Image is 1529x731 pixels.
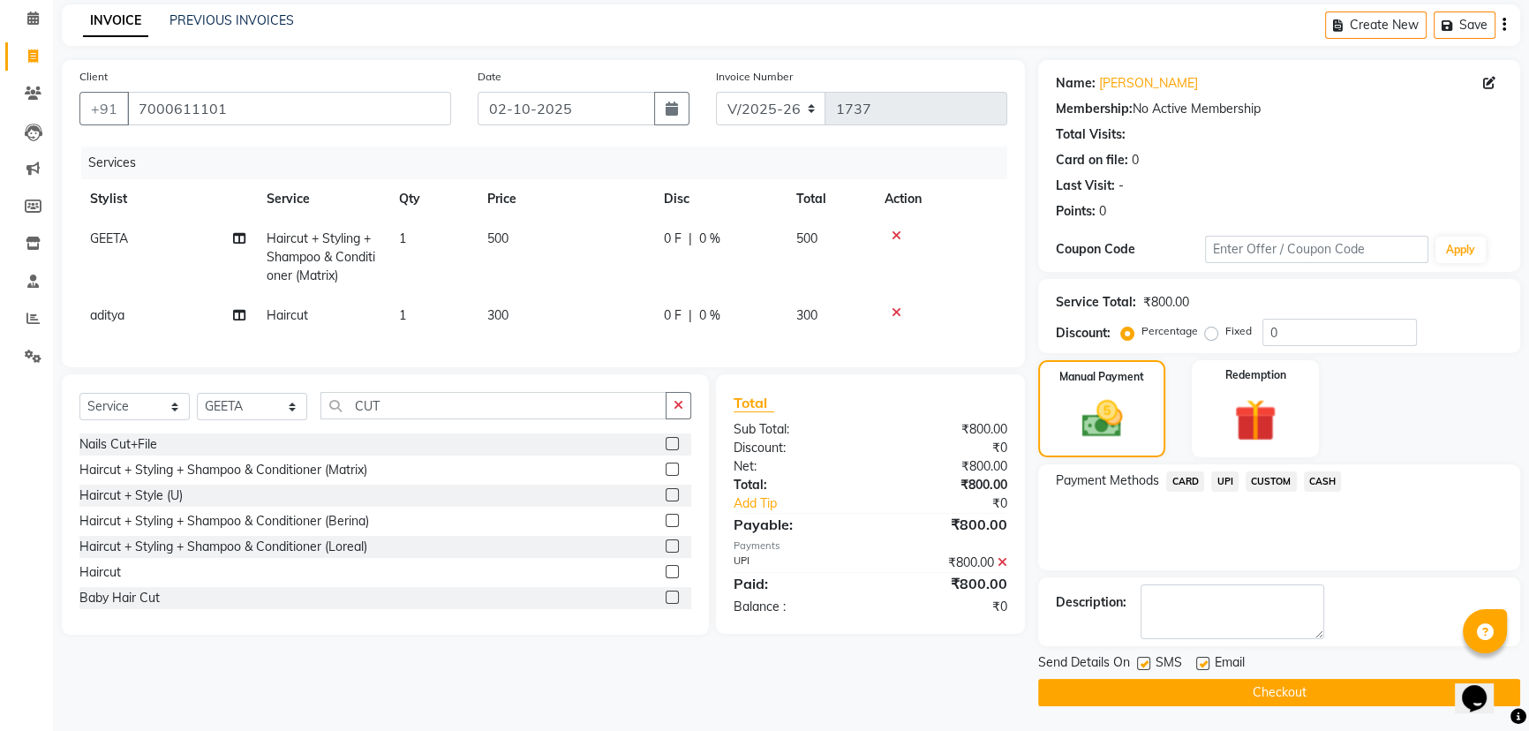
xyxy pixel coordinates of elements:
input: Enter Offer / Coupon Code [1205,236,1428,263]
span: 1 [399,230,406,246]
a: PREVIOUS INVOICES [169,12,294,28]
button: +91 [79,92,129,125]
span: Send Details On [1038,653,1130,675]
div: Card on file: [1056,151,1128,170]
div: Haircut + Styling + Shampoo & Conditioner (Matrix) [79,461,367,479]
span: UPI [1211,471,1239,492]
div: ₹800.00 [870,573,1021,594]
span: 300 [487,307,508,323]
div: Paid: [720,573,870,594]
div: Balance : [720,598,870,616]
div: Total: [720,476,870,494]
div: ₹0 [895,494,1021,513]
div: ₹800.00 [870,420,1021,439]
label: Redemption [1225,367,1286,383]
div: Haircut + Styling + Shampoo & Conditioner (Loreal) [79,538,367,556]
label: Invoice Number [716,69,793,85]
button: Create New [1325,11,1427,39]
span: 0 % [699,230,720,248]
div: Sub Total: [720,420,870,439]
a: [PERSON_NAME] [1099,74,1198,93]
th: Action [874,179,1007,219]
span: Email [1215,653,1245,675]
span: | [689,306,692,325]
span: 0 % [699,306,720,325]
img: _gift.svg [1221,394,1290,447]
span: | [689,230,692,248]
div: Net: [720,457,870,476]
div: Baby Hair Cut [79,589,160,607]
div: Name: [1056,74,1096,93]
span: 300 [796,307,817,323]
div: Description: [1056,593,1126,612]
th: Disc [653,179,786,219]
div: Haircut + Style (U) [79,486,183,505]
div: Payments [734,539,1008,554]
input: Search by Name/Mobile/Email/Code [127,92,451,125]
span: CARD [1166,471,1204,492]
span: 500 [487,230,508,246]
div: Last Visit: [1056,177,1115,195]
label: Fixed [1225,323,1252,339]
span: 500 [796,230,817,246]
div: ₹0 [870,598,1021,616]
span: CUSTOM [1246,471,1297,492]
button: Checkout [1038,679,1520,706]
div: ₹800.00 [870,457,1021,476]
span: Payment Methods [1056,471,1159,490]
div: ₹800.00 [870,476,1021,494]
div: No Active Membership [1056,100,1503,118]
iframe: chat widget [1455,660,1511,713]
div: Services [81,147,1021,179]
span: GEETA [90,230,128,246]
div: Coupon Code [1056,240,1205,259]
div: Haircut + Styling + Shampoo & Conditioner (Berina) [79,512,369,531]
a: INVOICE [83,5,148,37]
img: _cash.svg [1069,396,1135,442]
a: Add Tip [720,494,896,513]
div: Payable: [720,514,870,535]
div: - [1119,177,1124,195]
input: Search or Scan [320,392,667,419]
div: Total Visits: [1056,125,1126,144]
span: Haircut [267,307,308,323]
span: aditya [90,307,124,323]
label: Manual Payment [1059,369,1144,385]
span: Total [734,394,774,412]
div: Discount: [720,439,870,457]
label: Date [478,69,501,85]
div: ₹800.00 [870,554,1021,572]
div: Service Total: [1056,293,1136,312]
div: Points: [1056,202,1096,221]
div: ₹800.00 [1143,293,1189,312]
div: 0 [1099,202,1106,221]
div: ₹800.00 [870,514,1021,535]
div: Haircut [79,563,121,582]
span: SMS [1156,653,1182,675]
th: Total [786,179,874,219]
div: Nails Cut+File [79,435,157,454]
span: Haircut + Styling + Shampoo & Conditioner (Matrix) [267,230,375,283]
div: Discount: [1056,324,1111,343]
span: 1 [399,307,406,323]
div: 0 [1132,151,1139,170]
th: Price [477,179,653,219]
div: Membership: [1056,100,1133,118]
span: 0 F [664,230,682,248]
span: CASH [1304,471,1342,492]
th: Stylist [79,179,256,219]
div: ₹0 [870,439,1021,457]
label: Percentage [1141,323,1198,339]
div: UPI [720,554,870,572]
button: Save [1434,11,1495,39]
span: 0 F [664,306,682,325]
label: Client [79,69,108,85]
th: Service [256,179,388,219]
th: Qty [388,179,477,219]
button: Apply [1435,237,1486,263]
